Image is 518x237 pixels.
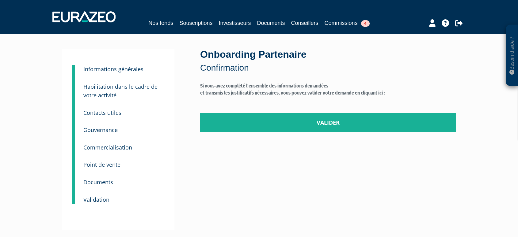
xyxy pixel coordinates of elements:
[200,113,456,132] a: Valider
[291,19,318,27] a: Conseillers
[83,196,109,203] small: Validation
[72,100,75,119] a: 5
[257,19,285,27] a: Documents
[72,65,75,77] a: 3
[219,19,251,27] a: Investisseurs
[72,74,75,103] a: 4
[200,62,456,74] p: Confirmation
[200,48,456,74] div: Onboarding Partenaire
[508,28,516,83] p: Besoin d'aide ?
[361,20,370,27] span: 4
[179,19,212,27] a: Souscriptions
[83,126,118,134] small: Gouvernance
[72,152,75,171] a: 8
[83,144,132,151] small: Commercialisation
[83,178,113,186] small: Documents
[72,169,75,188] a: 9
[52,11,116,22] img: 1732889491-logotype_eurazeo_blanc_rvb.png
[83,83,158,99] small: Habilitation dans le cadre de votre activité
[83,65,143,73] small: Informations générales
[148,19,173,27] a: Nos fonds
[72,187,75,204] a: 10
[200,83,456,111] label: Si vous avez complété l'ensemble des informations demandées et transmis les justificatifs nécessa...
[83,161,120,168] small: Point de vente
[72,117,75,136] a: 6
[325,19,370,27] a: Commissions4
[83,109,121,116] small: Contacts utiles
[72,135,75,154] a: 7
